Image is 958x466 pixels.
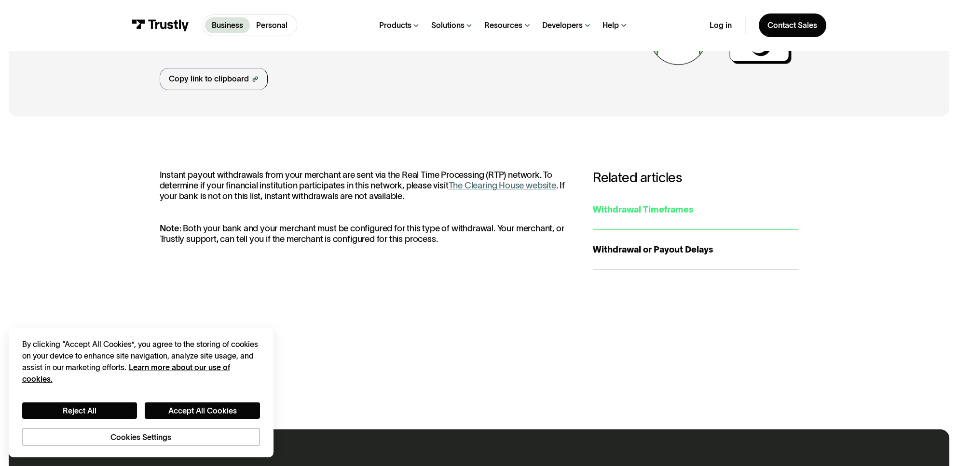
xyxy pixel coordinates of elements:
a: More information about your privacy, opens in a new tab [22,363,230,383]
a: Withdrawal Timeframes [593,190,798,230]
div: Was this article helpful? [160,327,547,340]
p: Instant payout withdrawals from your merchant are sent via the Real Time Processing (RTP) network... [160,170,571,201]
div: By clicking “Accept All Cookies”, you agree to the storing of cookies on your device to enhance s... [22,339,260,385]
p: Business [212,20,243,31]
img: Trustly Logo [132,19,189,31]
a: The Clearing House website [449,180,556,190]
div: Developers [542,20,583,30]
a: Business [205,17,249,33]
a: Withdrawal or Payout Delays [593,230,798,270]
div: Help [602,20,619,30]
div: Copy link to clipboard [169,73,249,85]
a: Copy link to clipboard [160,68,268,91]
a: Contact Sales [759,13,826,37]
div: Cookie banner [9,328,273,457]
p: : Both your bank and your merchant must be configured for this type of withdrawal. Your merchant,... [160,223,571,244]
div: Withdrawal Timeframes [593,203,798,216]
div: Contact Sales [767,20,817,30]
p: Personal [256,20,287,31]
div: Withdrawal or Payout Delays [593,243,798,256]
a: Personal [250,17,294,33]
div: Solutions [431,20,465,30]
div: Resources [484,20,522,30]
button: Cookies Settings [22,428,260,446]
button: Accept All Cookies [145,402,260,419]
button: Reject All [22,402,137,419]
div: Privacy [22,339,260,446]
strong: Note [160,223,179,233]
a: Log in [710,20,732,30]
h3: Related articles [593,170,798,186]
div: Products [379,20,411,30]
